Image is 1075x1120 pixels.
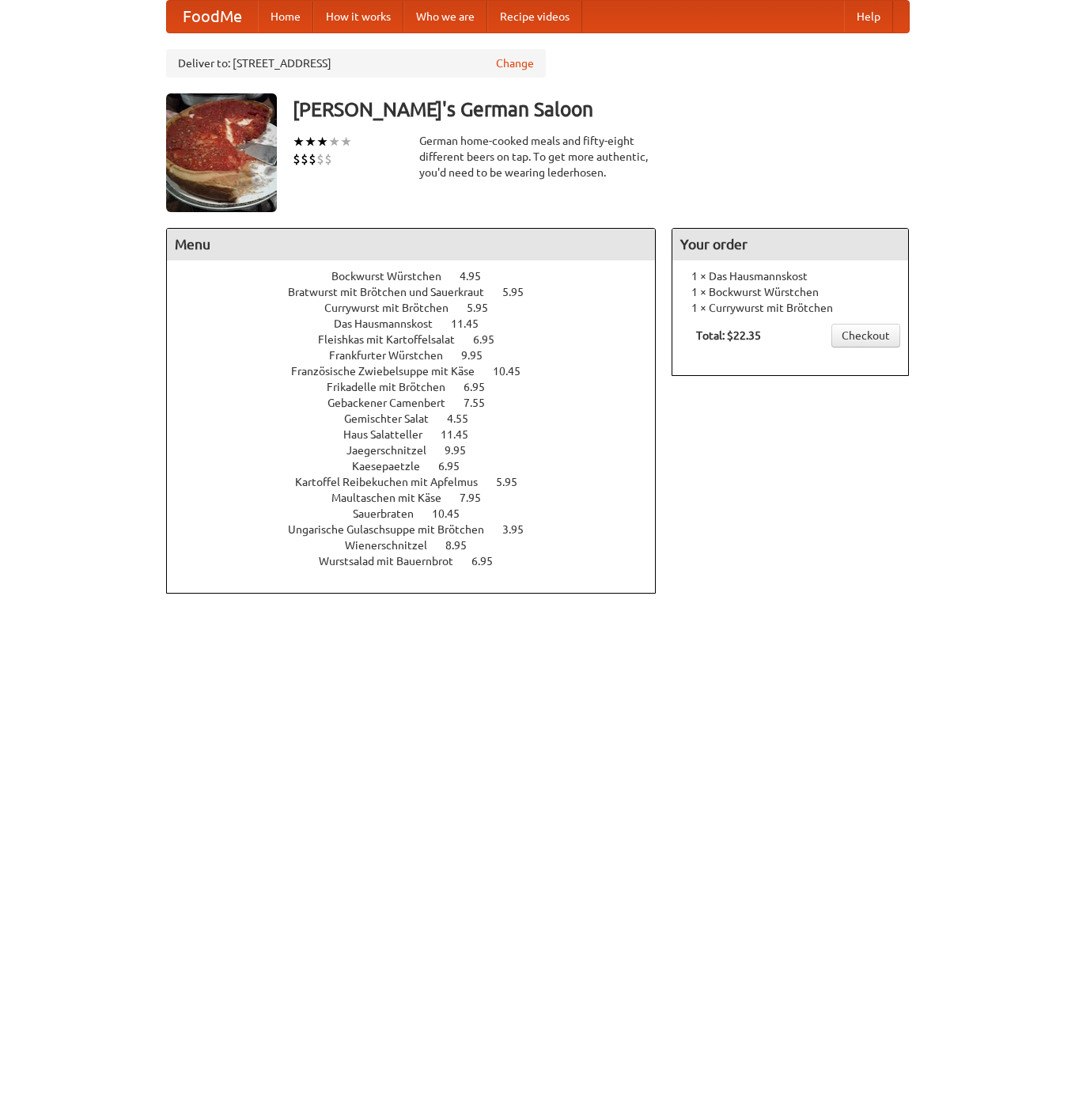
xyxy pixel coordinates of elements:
span: Wurstsalad mit Bauernbrot [319,555,469,568]
li: 1 × Currywurst mit Brötchen [680,300,900,316]
li: $ [316,150,324,168]
li: $ [293,150,301,168]
li: ★ [316,133,328,150]
span: Haus Salatteller [343,428,438,441]
li: ★ [293,133,305,150]
a: Help [844,1,893,32]
span: 4.95 [460,270,497,283]
div: Deliver to: [STREET_ADDRESS] [166,49,546,78]
a: Haus Salatteller 11.45 [343,428,498,441]
h4: Menu [167,229,656,260]
span: Wienerschnitzel [345,539,443,552]
li: ★ [328,133,340,150]
a: Checkout [831,324,900,347]
a: Currywurst mit Brötchen 5.95 [324,302,517,314]
span: Kartoffel Reibekuchen mit Apfelmus [295,476,494,488]
span: Sauerbraten [353,507,430,520]
span: 10.45 [432,507,475,520]
span: 5.95 [496,476,533,488]
a: Sauerbraten 10.45 [353,507,489,520]
span: 11.45 [441,428,484,441]
span: Kaesepaetzle [352,460,436,473]
span: 7.55 [464,397,501,409]
li: 1 × Das Hausmannskost [680,268,900,284]
span: Frankfurter Würstchen [329,349,459,362]
span: Gemischter Salat [344,412,445,425]
span: 6.95 [471,555,509,568]
span: Maultaschen mit Käse [331,492,457,504]
span: Ungarische Gulaschsuppe mit Brötchen [288,523,500,536]
li: ★ [340,133,352,150]
span: 6.95 [464,381,501,393]
a: Home [258,1,313,32]
span: 4.55 [447,412,484,425]
a: Frikadelle mit Brötchen 6.95 [327,381,514,393]
li: $ [308,150,316,168]
a: Bratwurst mit Brötchen und Sauerkraut 5.95 [288,286,553,298]
span: Currywurst mit Brötchen [324,302,464,314]
a: Wurstsalad mit Bauernbrot 6.95 [319,555,522,568]
li: $ [301,150,308,168]
span: Fleishkas mit Kartoffelsalat [318,333,471,346]
a: Gemischter Salat 4.55 [344,412,498,425]
h3: [PERSON_NAME]'s German Saloon [293,93,910,125]
span: 9.95 [445,444,482,457]
img: angular.jpg [166,93,277,212]
span: Französische Zwiebelsuppe mit Käse [291,365,490,378]
a: Ungarische Gulaschsuppe mit Brötchen 3.95 [288,523,553,536]
span: 5.95 [467,302,504,314]
a: Kartoffel Reibekuchen mit Apfelmus 5.95 [295,476,547,488]
a: Recipe videos [487,1,582,32]
a: Maultaschen mit Käse 7.95 [331,492,510,504]
b: Total: $22.35 [696,329,761,342]
span: 8.95 [445,539,483,552]
span: 9.95 [461,349,498,362]
a: FoodMe [167,1,258,32]
a: Change [496,55,534,71]
span: Jaegerschnitzel [346,444,442,457]
li: $ [324,150,332,168]
a: How it works [313,1,403,32]
span: Bockwurst Würstchen [331,270,457,283]
a: Jaegerschnitzel 9.95 [346,444,495,457]
span: 6.95 [473,333,510,346]
span: 5.95 [502,286,539,298]
span: Bratwurst mit Brötchen und Sauerkraut [288,286,500,298]
span: 3.95 [502,523,539,536]
a: Fleishkas mit Kartoffelsalat 6.95 [318,333,524,346]
li: 1 × Bockwurst Würstchen [680,284,900,300]
a: Bockwurst Würstchen 4.95 [331,270,510,283]
span: 10.45 [493,365,536,378]
a: Französische Zwiebelsuppe mit Käse 10.45 [291,365,550,378]
a: Wienerschnitzel 8.95 [345,539,496,552]
a: Frankfurter Würstchen 9.95 [329,349,512,362]
li: ★ [305,133,316,150]
div: German home-cooked meals and fifty-eight different beers on tap. To get more authentic, you'd nee... [419,133,657,180]
a: Gebackener Camenbert 7.55 [327,397,514,409]
span: Frikadelle mit Brötchen [327,381,461,393]
span: 6.95 [438,460,475,473]
a: Kaesepaetzle 6.95 [352,460,489,473]
span: Das Hausmannskost [334,317,449,330]
span: 11.45 [451,317,494,330]
span: 7.95 [460,492,497,504]
h4: Your order [672,229,908,260]
a: Who we are [403,1,487,32]
a: Das Hausmannskost 11.45 [334,317,508,330]
span: Gebackener Camenbert [327,397,461,409]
